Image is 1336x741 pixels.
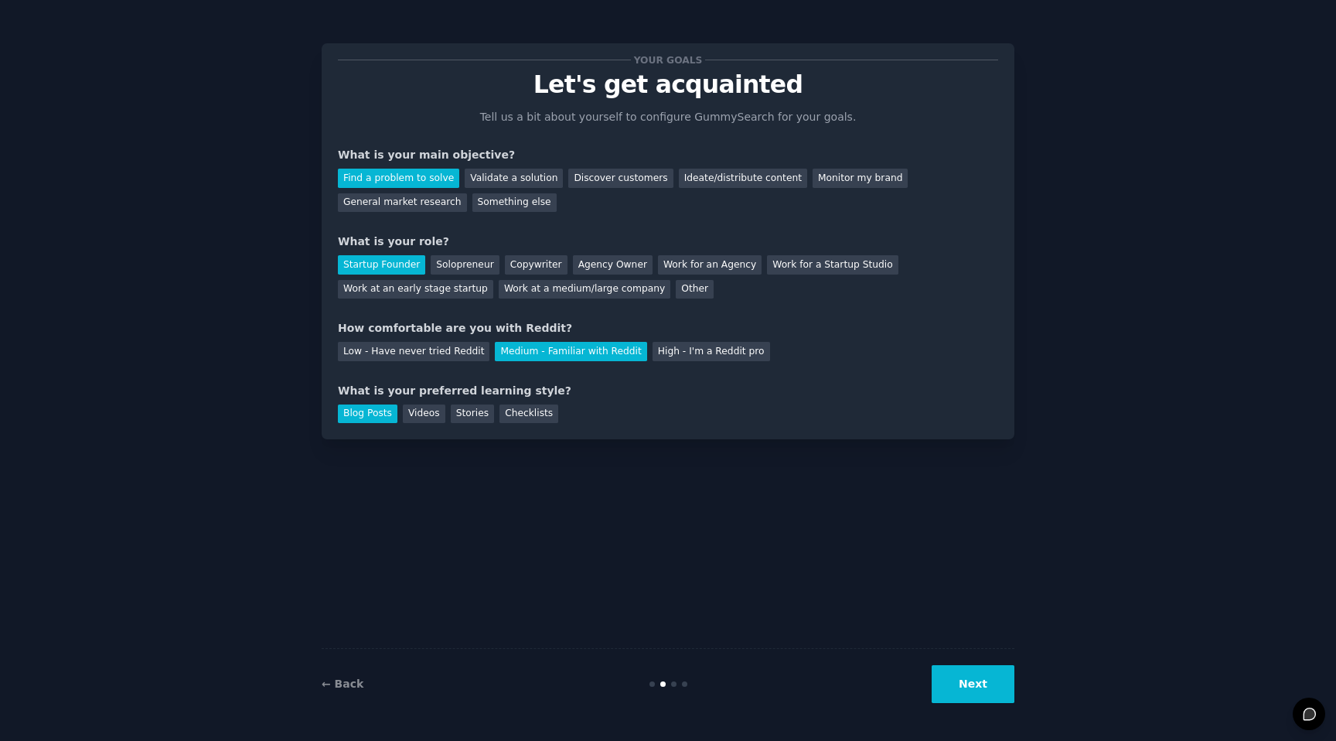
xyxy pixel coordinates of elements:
[338,280,493,299] div: Work at an early stage startup
[451,405,494,424] div: Stories
[653,342,770,361] div: High - I'm a Reddit pro
[499,405,558,424] div: Checklists
[505,255,567,275] div: Copywriter
[431,255,499,275] div: Solopreneur
[495,342,646,361] div: Medium - Familiar with Reddit
[338,193,467,213] div: General market research
[658,255,762,275] div: Work for an Agency
[676,280,714,299] div: Other
[499,280,670,299] div: Work at a medium/large company
[338,234,998,250] div: What is your role?
[338,147,998,163] div: What is your main objective?
[813,169,908,188] div: Monitor my brand
[338,383,998,399] div: What is your preferred learning style?
[338,169,459,188] div: Find a problem to solve
[932,665,1014,703] button: Next
[631,52,705,68] span: Your goals
[322,678,363,690] a: ← Back
[473,109,863,125] p: Tell us a bit about yourself to configure GummySearch for your goals.
[465,169,563,188] div: Validate a solution
[472,193,557,213] div: Something else
[338,320,998,336] div: How comfortable are you with Reddit?
[338,405,397,424] div: Blog Posts
[403,405,445,424] div: Videos
[338,255,425,275] div: Startup Founder
[568,169,673,188] div: Discover customers
[767,255,898,275] div: Work for a Startup Studio
[679,169,807,188] div: Ideate/distribute content
[338,342,489,361] div: Low - Have never tried Reddit
[573,255,653,275] div: Agency Owner
[338,71,998,98] p: Let's get acquainted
